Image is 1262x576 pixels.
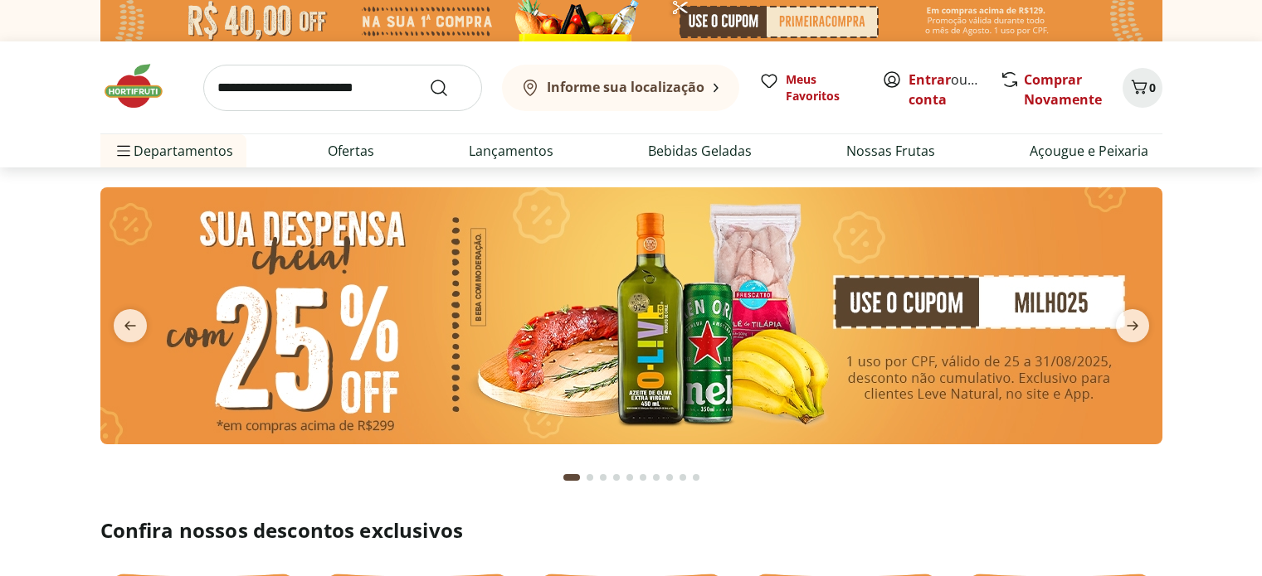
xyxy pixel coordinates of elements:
[100,309,160,342] button: previous
[100,187,1162,444] img: cupom
[650,457,663,497] button: Go to page 7 from fs-carousel
[648,141,752,161] a: Bebidas Geladas
[759,71,862,104] a: Meus Favoritos
[114,131,134,171] button: Menu
[203,65,482,111] input: search
[689,457,703,497] button: Go to page 10 from fs-carousel
[636,457,650,497] button: Go to page 6 from fs-carousel
[676,457,689,497] button: Go to page 9 from fs-carousel
[610,457,623,497] button: Go to page 4 from fs-carousel
[469,141,553,161] a: Lançamentos
[1123,68,1162,108] button: Carrinho
[909,70,951,89] a: Entrar
[663,457,676,497] button: Go to page 8 from fs-carousel
[1030,141,1148,161] a: Açougue e Peixaria
[114,131,233,171] span: Departamentos
[1103,309,1162,342] button: next
[1149,80,1156,95] span: 0
[909,70,1000,109] a: Criar conta
[909,70,982,109] span: ou
[560,457,583,497] button: Current page from fs-carousel
[597,457,610,497] button: Go to page 3 from fs-carousel
[100,517,1162,544] h2: Confira nossos descontos exclusivos
[623,457,636,497] button: Go to page 5 from fs-carousel
[100,61,183,111] img: Hortifruti
[429,78,469,98] button: Submit Search
[547,78,704,96] b: Informe sua localização
[846,141,935,161] a: Nossas Frutas
[1024,70,1102,109] a: Comprar Novamente
[786,71,862,104] span: Meus Favoritos
[328,141,374,161] a: Ofertas
[502,65,739,111] button: Informe sua localização
[583,457,597,497] button: Go to page 2 from fs-carousel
